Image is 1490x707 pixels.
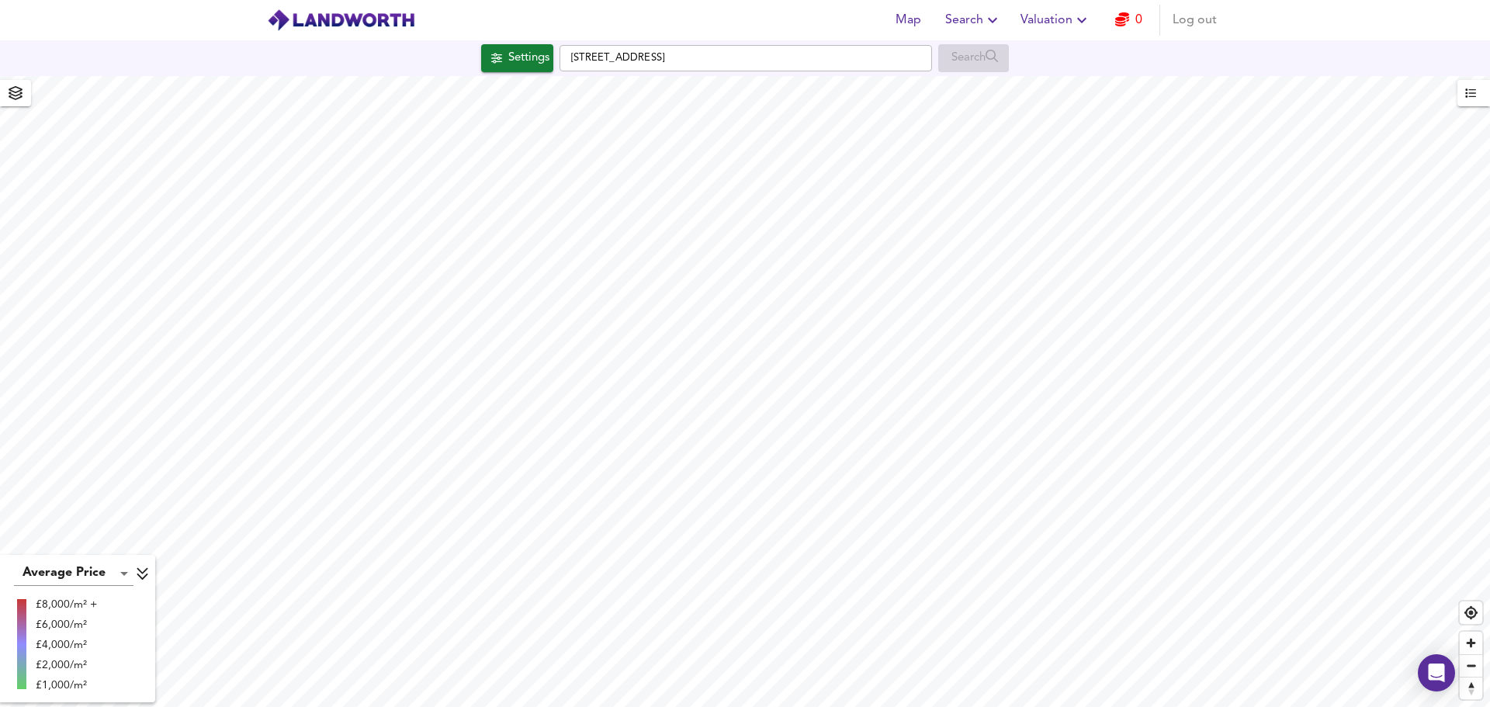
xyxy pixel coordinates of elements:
button: Log out [1166,5,1223,36]
div: £4,000/m² [36,637,97,653]
div: £2,000/m² [36,657,97,673]
button: Settings [481,44,553,72]
span: Map [889,9,927,31]
button: Find my location [1460,601,1482,624]
img: logo [267,9,415,32]
div: £6,000/m² [36,617,97,632]
button: 0 [1104,5,1153,36]
span: Log out [1173,9,1217,31]
button: Zoom out [1460,654,1482,677]
button: Zoom in [1460,632,1482,654]
input: Enter a location... [560,45,932,71]
div: £8,000/m² + [36,597,97,612]
span: Reset bearing to north [1460,678,1482,699]
div: Open Intercom Messenger [1418,654,1455,691]
div: Settings [508,48,549,68]
button: Reset bearing to north [1460,677,1482,699]
button: Valuation [1014,5,1097,36]
a: 0 [1115,9,1142,31]
div: Click to configure Search Settings [481,44,553,72]
div: Average Price [14,561,133,586]
span: Search [945,9,1002,31]
span: Zoom out [1460,655,1482,677]
button: Search [939,5,1008,36]
div: Enable a Source before running a Search [938,44,1009,72]
div: £1,000/m² [36,678,97,693]
button: Map [883,5,933,36]
span: Valuation [1020,9,1091,31]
